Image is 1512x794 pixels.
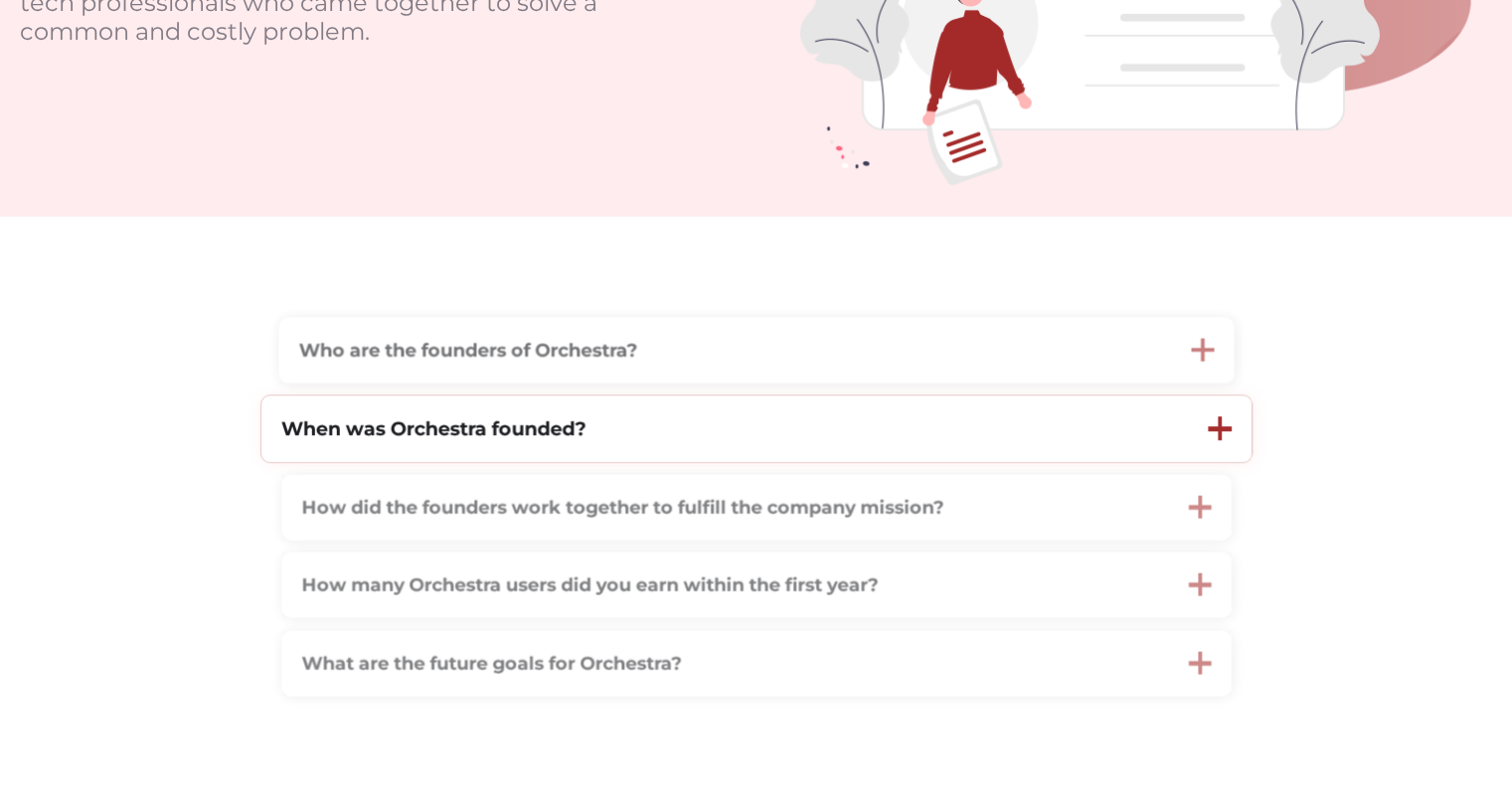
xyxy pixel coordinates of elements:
strong: When was Orchestra founded? [280,416,585,440]
strong: How did the founders work together to fulfill the company mission? [301,495,943,518]
strong: Who are the founders of Orchestra? [298,338,636,361]
strong: What are the future goals for Orchestra? [301,652,681,675]
strong: How many Orchestra users did you earn within the first year? [301,573,878,596]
